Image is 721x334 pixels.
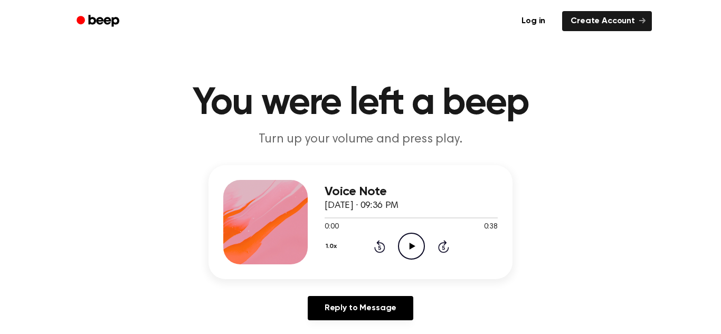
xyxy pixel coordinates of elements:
[69,11,129,32] a: Beep
[308,296,413,320] a: Reply to Message
[325,222,338,233] span: 0:00
[511,9,556,33] a: Log in
[325,237,340,255] button: 1.0x
[158,131,563,148] p: Turn up your volume and press play.
[90,84,631,122] h1: You were left a beep
[325,201,399,211] span: [DATE] · 09:36 PM
[484,222,498,233] span: 0:38
[325,185,498,199] h3: Voice Note
[562,11,652,31] a: Create Account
